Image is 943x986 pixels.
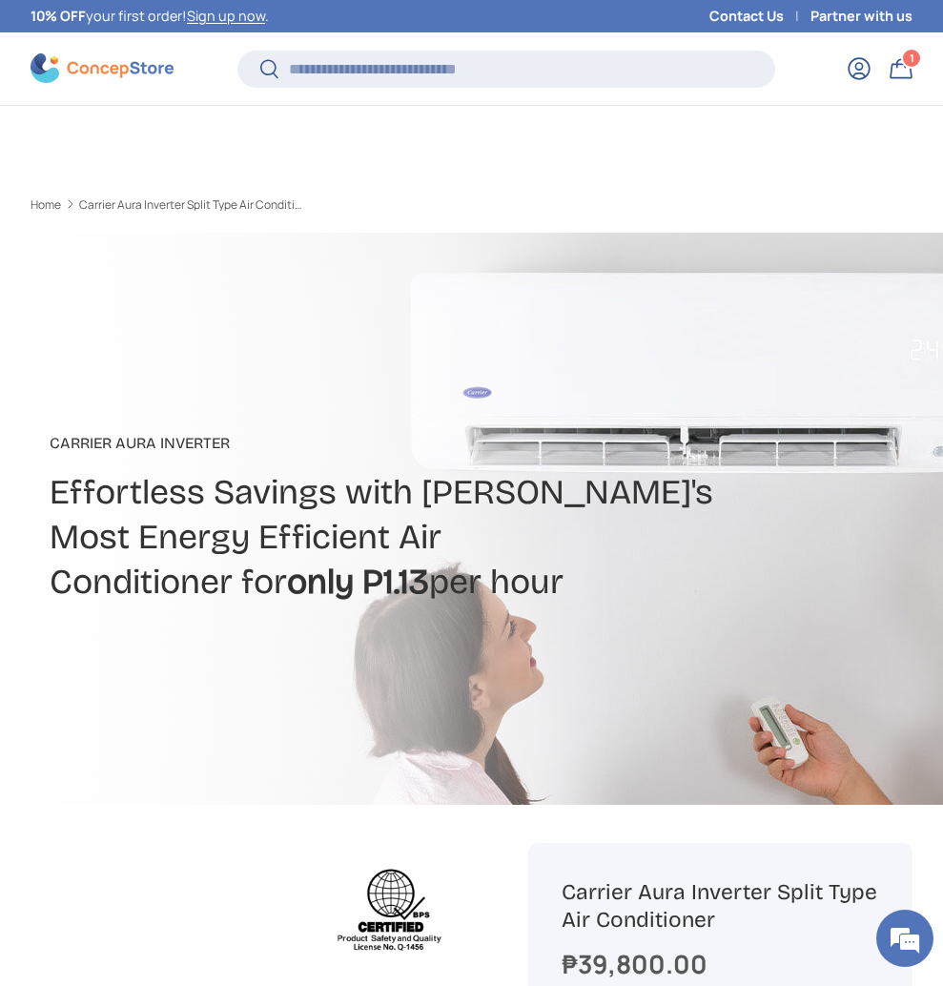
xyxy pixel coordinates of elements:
[562,947,712,981] strong: ₱39,800.00
[910,51,914,65] span: 1
[31,199,61,211] a: Home
[79,199,308,211] a: Carrier Aura Inverter Split Type Air Conditioner
[810,6,912,27] a: Partner with us
[562,878,879,935] h1: Carrier Aura Inverter Split Type Air Conditioner
[31,6,269,27] p: your first order! .
[50,470,782,605] h2: Effortless Savings with [PERSON_NAME]'s Most Energy Efficient Air Conditioner for per hour
[50,432,782,455] p: CARRIER AURA INVERTER
[31,7,86,25] strong: 10% OFF
[709,6,810,27] a: Contact Us
[31,196,498,214] nav: Breadcrumbs
[287,561,429,603] strong: only P1.13
[187,7,265,25] a: Sign up now
[31,53,174,83] img: ConcepStore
